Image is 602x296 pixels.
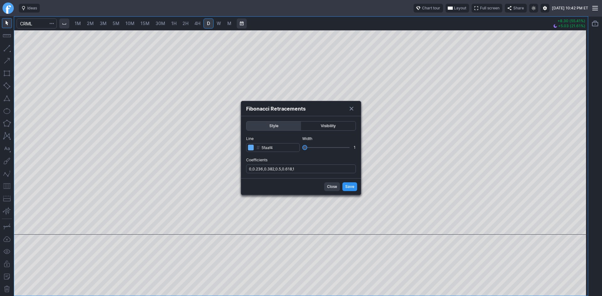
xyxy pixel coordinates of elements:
button: Save [342,182,357,191]
span: Line [246,136,300,142]
button: Style [246,122,301,130]
span: Close [327,184,337,190]
h4: Fibonacci Retracements [246,105,306,112]
span: Style [249,123,298,129]
span: Width [302,136,356,142]
span: Save [345,184,354,190]
input: Coefficients [246,164,356,173]
button: Close [324,182,340,191]
div: 1 [353,144,356,151]
button: Visibility [301,122,356,130]
input: Line# [246,143,300,152]
span: Coefficients [246,157,356,163]
span: Visibility [304,123,353,129]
